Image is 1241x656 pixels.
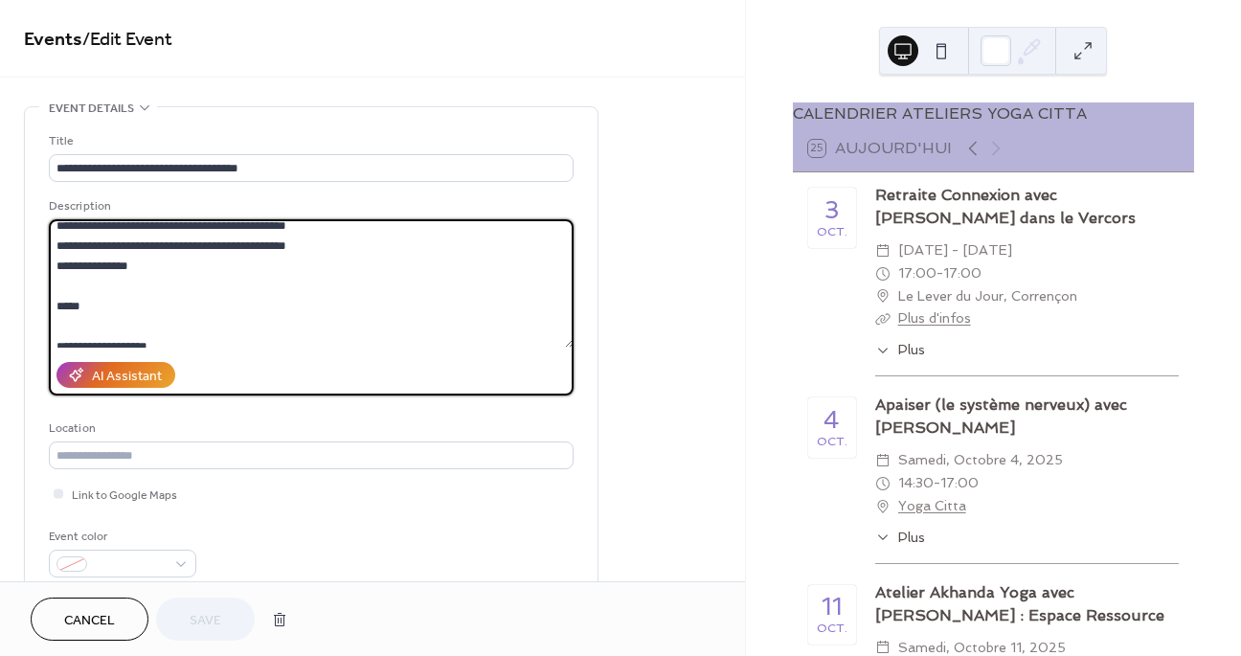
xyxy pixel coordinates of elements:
[898,285,1077,308] span: Le Lever du Jour, Corrençon
[875,340,891,360] div: ​
[898,495,966,518] a: Yoga Citta
[875,495,891,518] div: ​
[898,239,1012,262] span: [DATE] - [DATE]
[64,611,115,631] span: Cancel
[940,472,979,495] span: 17:00
[817,226,847,238] div: oct.
[898,310,971,326] a: Plus d'infos
[943,262,982,285] span: 17:00
[793,102,1194,125] div: CALENDRIER ATELIERS YOGA CITTA
[817,436,847,448] div: oct.
[898,472,934,495] span: 14:30
[934,472,940,495] span: -
[49,418,570,439] div: Location
[49,131,570,151] div: Title
[24,21,82,58] a: Events
[824,198,840,222] div: 3
[898,340,925,360] span: Plus
[49,196,570,216] div: Description
[92,367,162,387] div: AI Assistant
[875,449,891,472] div: ​
[875,285,891,308] div: ​
[875,394,1179,440] div: Apaiser (le système nerveux) avec [PERSON_NAME]
[56,362,175,388] button: AI Assistant
[817,622,847,635] div: oct.
[898,262,936,285] span: 17:00
[875,472,891,495] div: ​
[875,186,1136,227] a: Retraite Connexion avec [PERSON_NAME] dans le Vercors
[875,583,1164,624] a: Atelier Akhanda Yoga avec [PERSON_NAME] : Espace Ressource
[875,528,891,548] div: ​
[875,262,891,285] div: ​
[82,21,172,58] span: / Edit Event
[898,528,925,548] span: Plus
[898,449,1063,472] span: samedi, octobre 4, 2025
[49,99,134,119] span: Event details
[875,528,925,548] button: ​Plus
[936,262,943,285] span: -
[822,595,843,619] div: 11
[875,307,891,330] div: ​
[824,408,840,432] div: 4
[875,239,891,262] div: ​
[875,340,925,360] button: ​Plus
[49,527,192,547] div: Event color
[31,598,148,641] button: Cancel
[72,486,177,506] span: Link to Google Maps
